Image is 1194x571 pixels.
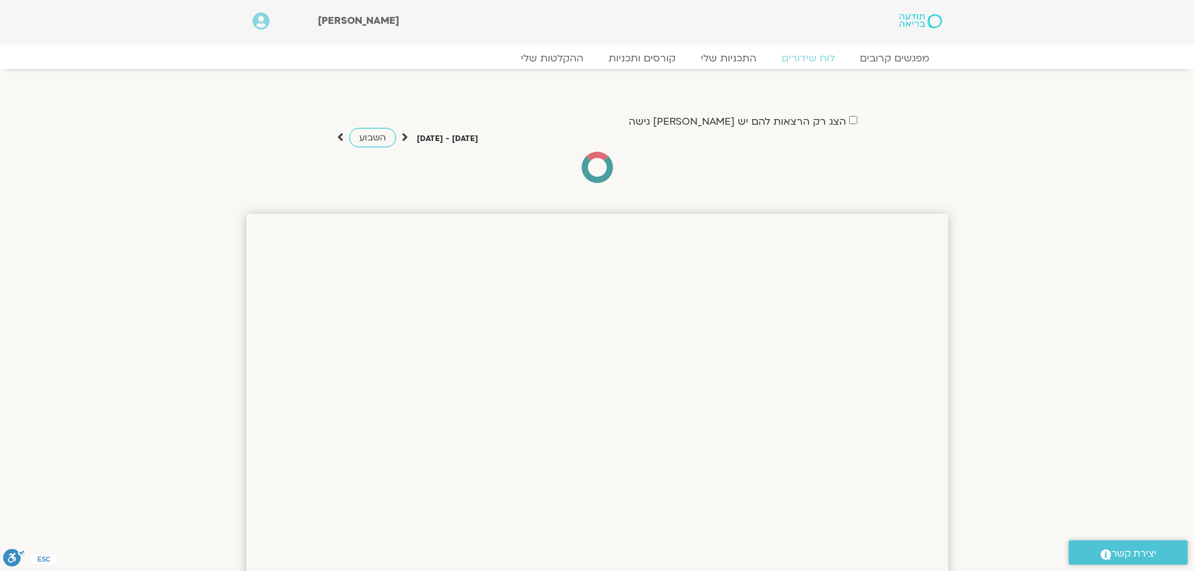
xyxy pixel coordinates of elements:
[629,116,846,127] label: הצג רק הרצאות להם יש [PERSON_NAME] גישה
[596,52,688,65] a: קורסים ותכניות
[769,52,847,65] a: לוח שידורים
[1111,545,1156,562] span: יצירת קשר
[508,52,596,65] a: ההקלטות שלי
[1069,540,1188,565] a: יצירת קשר
[847,52,942,65] a: מפגשים קרובים
[359,132,386,144] span: השבוע
[318,14,399,28] span: [PERSON_NAME]
[349,128,396,147] a: השבוע
[253,52,942,65] nav: Menu
[417,132,478,145] p: [DATE] - [DATE]
[688,52,769,65] a: התכניות שלי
